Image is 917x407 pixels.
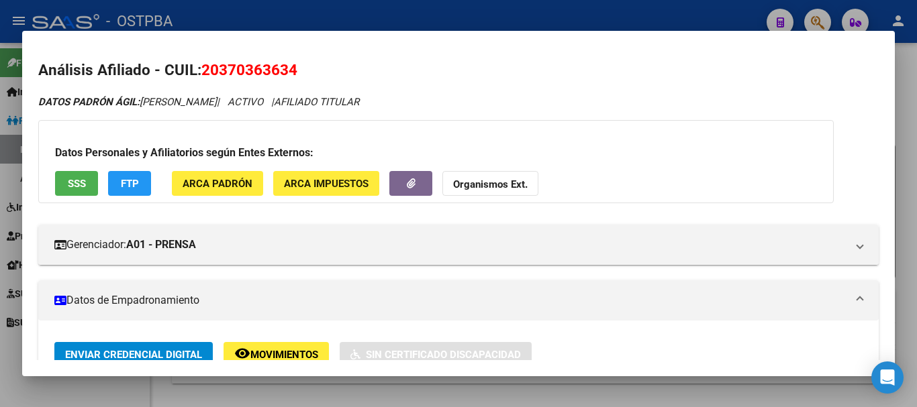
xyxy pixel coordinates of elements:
button: ARCA Padrón [172,171,263,196]
span: 20370363634 [201,61,297,78]
mat-panel-title: Gerenciador: [54,237,847,253]
span: SSS [68,178,86,190]
strong: A01 - PRENSA [126,237,196,253]
mat-icon: remove_red_eye [234,345,250,361]
span: Movimientos [250,349,318,361]
button: Enviar Credencial Digital [54,342,213,367]
span: [PERSON_NAME] [38,96,217,108]
i: | ACTIVO | [38,96,359,108]
button: Movimientos [224,342,329,367]
span: FTP [121,178,139,190]
mat-panel-title: Datos de Empadronamiento [54,292,847,308]
span: Sin Certificado Discapacidad [366,349,521,361]
strong: Organismos Ext. [453,178,528,190]
mat-expansion-panel-header: Gerenciador:A01 - PRENSA [38,225,879,265]
button: SSS [55,171,98,196]
button: Organismos Ext. [442,171,538,196]
span: ARCA Padrón [183,178,252,190]
h2: Análisis Afiliado - CUIL: [38,59,879,82]
div: Open Intercom Messenger [871,361,904,394]
strong: DATOS PADRÓN ÁGIL: [38,96,140,108]
button: Sin Certificado Discapacidad [340,342,532,367]
h3: Datos Personales y Afiliatorios según Entes Externos: [55,145,817,161]
button: FTP [108,171,151,196]
span: ARCA Impuestos [284,178,369,190]
button: ARCA Impuestos [273,171,379,196]
mat-expansion-panel-header: Datos de Empadronamiento [38,280,879,321]
span: Enviar Credencial Digital [65,349,202,361]
span: AFILIADO TITULAR [274,96,359,108]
